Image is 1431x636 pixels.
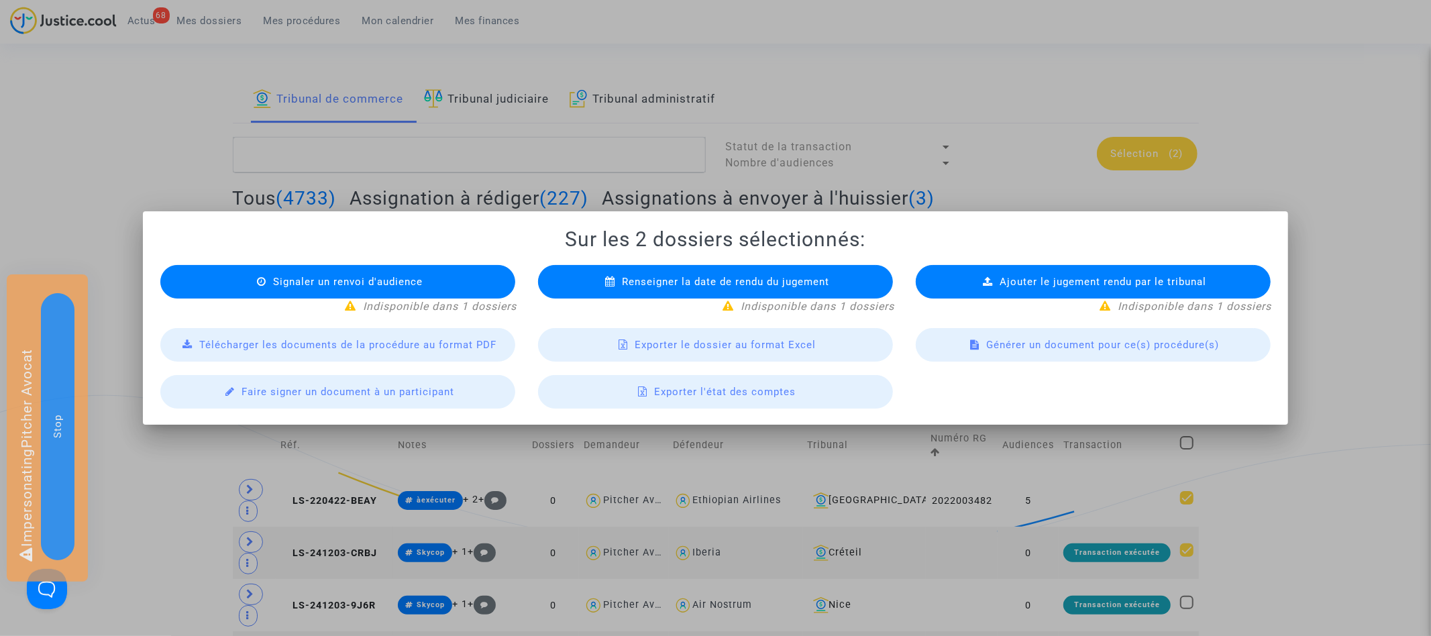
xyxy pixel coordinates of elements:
span: Stop [52,415,64,438]
iframe: Help Scout Beacon - Open [27,569,67,609]
span: Faire signer un document à un participant [242,386,454,398]
div: Impersonating [7,274,88,582]
i: Indisponible dans 1 dossiers [363,300,517,313]
span: Exporter l'état des comptes [654,386,796,398]
i: Indisponible dans 1 dossiers [741,300,894,313]
span: Exporter le dossier au format Excel [635,339,816,351]
span: Ajouter le jugement rendu par le tribunal [1000,276,1206,288]
span: Signaler un renvoi d'audience [273,276,423,288]
span: Générer un document pour ce(s) procédure(s) [986,339,1219,351]
h1: Sur les 2 dossiers sélectionnés: [159,227,1271,252]
span: Renseigner la date de rendu du jugement [622,276,829,288]
span: Télécharger les documents de la procédure au format PDF [199,339,496,351]
i: Indisponible dans 1 dossiers [1118,300,1272,313]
